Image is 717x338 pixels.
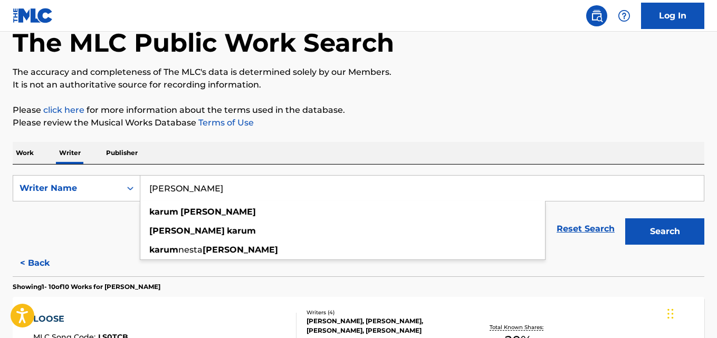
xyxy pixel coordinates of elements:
[307,308,461,316] div: Writers ( 4 )
[180,207,256,217] strong: [PERSON_NAME]
[641,3,704,29] a: Log In
[149,207,178,217] strong: karum
[590,9,603,22] img: search
[13,250,76,276] button: < Back
[625,218,704,245] button: Search
[178,245,203,255] span: nesta
[13,8,53,23] img: MLC Logo
[618,9,630,22] img: help
[13,79,704,91] p: It is not an authoritative source for recording information.
[103,142,141,164] p: Publisher
[667,298,674,330] div: Drag
[227,226,256,236] strong: karum
[586,5,607,26] a: Public Search
[13,142,37,164] p: Work
[13,282,160,292] p: Showing 1 - 10 of 10 Works for [PERSON_NAME]
[13,104,704,117] p: Please for more information about the terms used in the database.
[664,287,717,338] iframe: Chat Widget
[149,245,178,255] strong: karum
[13,175,704,250] form: Search Form
[614,5,635,26] div: Help
[490,323,546,331] p: Total Known Shares:
[33,313,128,325] div: LOOSE
[13,117,704,129] p: Please review the Musical Works Database
[56,142,84,164] p: Writer
[149,226,225,236] strong: [PERSON_NAME]
[13,27,394,59] h1: The MLC Public Work Search
[203,245,278,255] strong: [PERSON_NAME]
[43,105,84,115] a: click here
[20,182,114,195] div: Writer Name
[551,217,620,240] a: Reset Search
[196,118,254,128] a: Terms of Use
[13,66,704,79] p: The accuracy and completeness of The MLC's data is determined solely by our Members.
[307,316,461,335] div: [PERSON_NAME], [PERSON_NAME], [PERSON_NAME], [PERSON_NAME]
